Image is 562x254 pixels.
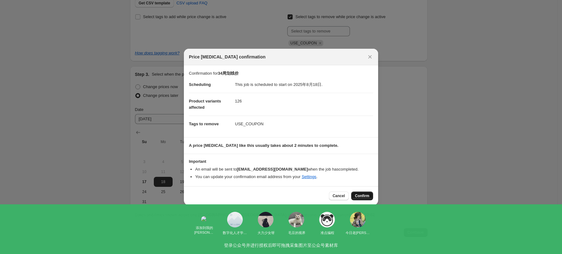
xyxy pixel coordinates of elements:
[235,93,373,109] dd: 126
[189,99,221,110] span: Product variants affected
[195,166,373,172] li: An email will be sent to when the job has completed .
[189,159,373,164] h3: Important
[189,70,373,77] p: Confirmation for
[351,192,373,200] button: Confirm
[189,122,219,126] span: Tags to remove
[189,82,211,87] span: Scheduling
[237,167,308,172] b: [EMAIL_ADDRESS][DOMAIN_NAME]
[235,77,373,93] dd: This job is scheduled to start on 2025年8月18日.
[189,54,266,60] span: Price [MEDICAL_DATA] confirmation
[366,52,374,61] button: Close
[218,71,238,76] b: 34周划线价
[329,192,349,200] button: Cancel
[302,174,316,179] a: Settings
[333,193,345,198] span: Cancel
[235,116,373,132] dd: USE_COUPON
[355,193,369,198] span: Confirm
[189,143,338,148] b: A price [MEDICAL_DATA] like this usually takes about 2 minutes to complete.
[195,174,373,180] li: You can update your confirmation email address from your .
